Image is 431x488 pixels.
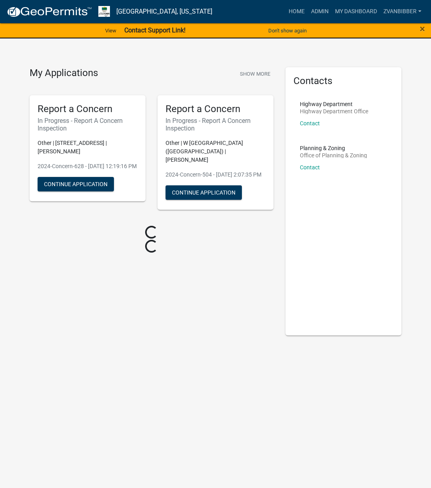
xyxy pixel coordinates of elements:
span: × [420,23,425,34]
p: Other | W [GEOGRAPHIC_DATA] ([GEOGRAPHIC_DATA]) | [PERSON_NAME] [166,139,265,164]
strong: Contact Support Link! [124,26,186,34]
a: zvanbibber [380,4,425,19]
h6: In Progress - Report A Concern Inspection [38,117,138,132]
h5: Report a Concern [166,103,265,115]
a: Contact [300,120,320,127]
a: Contact [300,164,320,171]
img: Morgan County, Indiana [98,6,110,17]
p: Other | [STREET_ADDRESS] | [PERSON_NAME] [38,139,138,156]
button: Show More [237,67,273,80]
h4: My Applications [30,67,98,79]
a: Home [285,4,308,19]
p: Highway Department [300,101,368,107]
p: Planning & Zoning [300,145,367,151]
button: Continue Application [38,177,114,191]
button: Don't show again [265,24,310,37]
a: My Dashboard [332,4,380,19]
button: Close [420,24,425,34]
h5: Contacts [293,75,393,87]
a: View [102,24,120,37]
p: Office of Planning & Zoning [300,153,367,158]
h6: In Progress - Report A Concern Inspection [166,117,265,132]
h5: Report a Concern [38,103,138,115]
p: Highway Department Office [300,108,368,114]
a: Admin [308,4,332,19]
p: 2024-Concern-504 - [DATE] 2:07:35 PM [166,171,265,179]
p: 2024-Concern-628 - [DATE] 12:19:16 PM [38,162,138,171]
a: [GEOGRAPHIC_DATA], [US_STATE] [116,5,212,18]
button: Continue Application [166,185,242,200]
